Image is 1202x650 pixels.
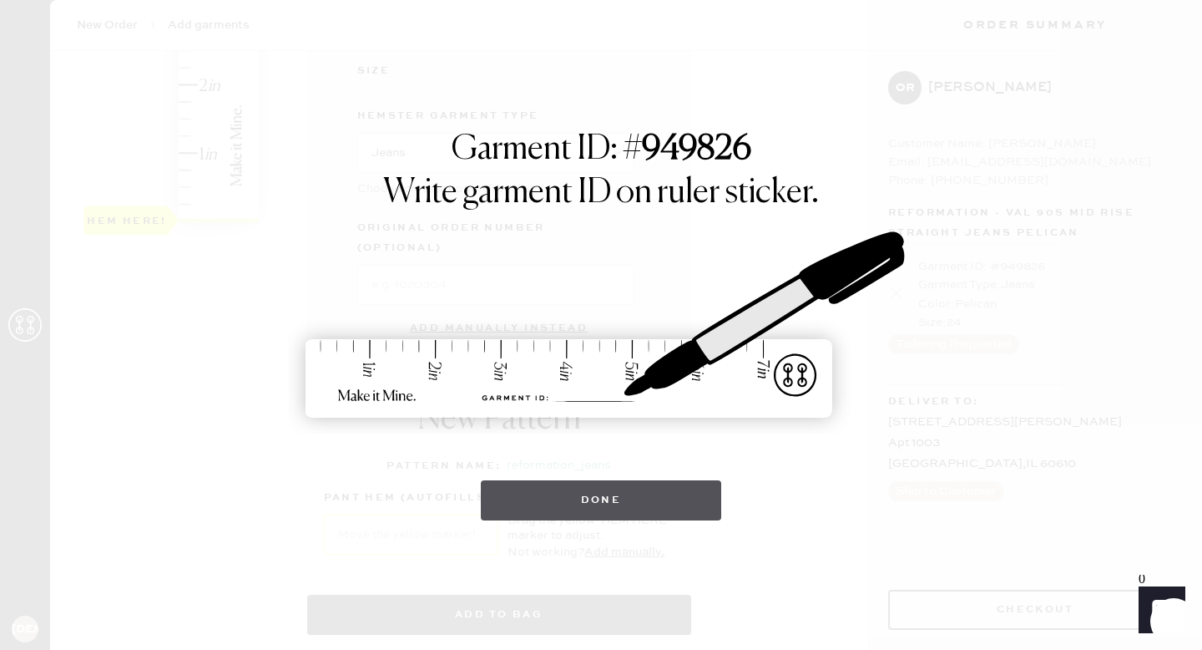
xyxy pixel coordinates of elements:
[642,133,751,166] strong: 949826
[452,129,751,173] h1: Garment ID: #
[383,173,819,213] h1: Write garment ID on ruler sticker.
[1123,575,1194,647] iframe: Front Chat
[288,188,914,464] img: ruler-sticker-sharpie.svg
[481,480,722,521] button: Done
